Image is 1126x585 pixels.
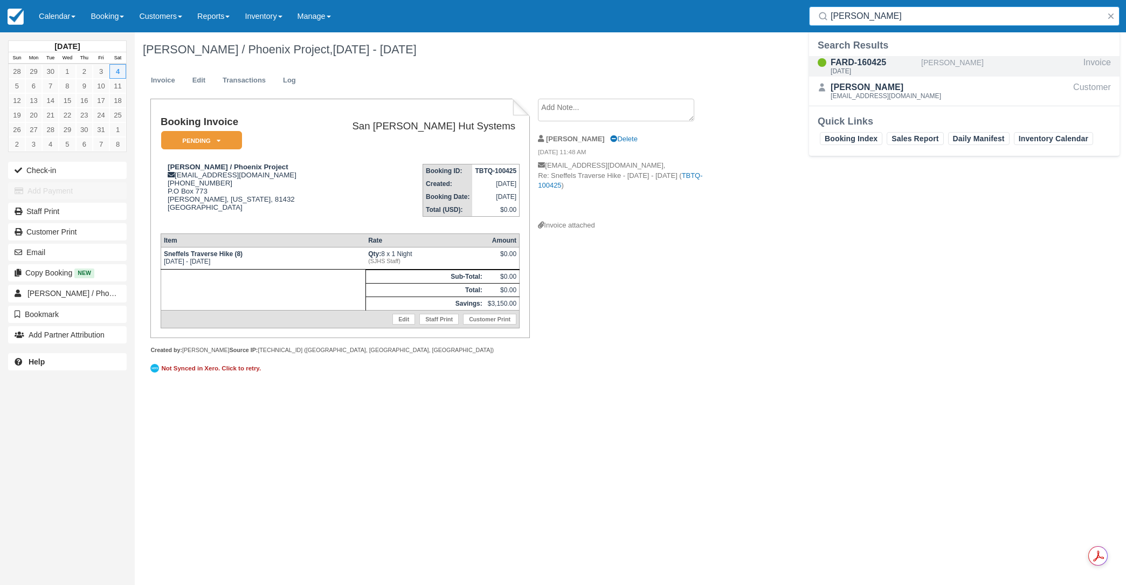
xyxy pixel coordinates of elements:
strong: Sneffels Traverse Hike (8) [164,250,243,258]
a: 8 [109,137,126,152]
a: 6 [25,79,42,93]
a: 28 [9,64,25,79]
a: 7 [42,79,59,93]
a: 27 [25,122,42,137]
td: $0.00 [485,270,520,283]
button: Copy Booking New [8,264,127,281]
a: 26 [9,122,25,137]
div: [DATE] [831,68,917,74]
td: [DATE] - [DATE] [161,247,365,269]
a: 28 [42,122,59,137]
a: 22 [59,108,75,122]
a: 5 [9,79,25,93]
a: 31 [93,122,109,137]
h2: San [PERSON_NAME] Hut Systems [323,121,515,132]
div: $0.00 [488,250,516,266]
a: Log [275,70,304,91]
a: Help [8,353,127,370]
a: Pending [161,130,238,150]
a: Staff Print [8,203,127,220]
a: FARD-160425[DATE][PERSON_NAME]Invoice [809,56,1120,77]
td: [DATE] [472,190,519,203]
button: Bookmark [8,306,127,323]
a: 20 [25,108,42,122]
a: 1 [109,122,126,137]
a: 9 [76,79,93,93]
a: Sales Report [887,132,943,145]
strong: Created by: [150,347,182,353]
a: Staff Print [419,314,459,325]
a: 13 [25,93,42,108]
div: [EMAIL_ADDRESS][DOMAIN_NAME] [PHONE_NUMBER] P.O Box 773 [PERSON_NAME], [US_STATE], 81432 [GEOGRAP... [161,163,319,225]
strong: [PERSON_NAME] [546,135,605,143]
p: [EMAIL_ADDRESS][DOMAIN_NAME], Re: Sneffels Traverse Hike - [DATE] - [DATE] ( ) [538,161,720,221]
a: 3 [93,64,109,79]
a: 4 [109,64,126,79]
th: Thu [76,52,93,64]
button: Add Partner Attribution [8,326,127,343]
th: Fri [93,52,109,64]
th: Booking ID: [423,164,473,178]
a: 2 [76,64,93,79]
b: Help [29,357,45,366]
a: 24 [93,108,109,122]
button: Check-in [8,162,127,179]
div: Search Results [818,39,1111,52]
a: 23 [76,108,93,122]
a: 25 [109,108,126,122]
a: 1 [59,64,75,79]
td: 8 x 1 Night [365,247,485,269]
strong: Source IP: [230,347,258,353]
th: Sub-Total: [365,270,485,283]
th: Total: [365,283,485,297]
td: $3,150.00 [485,297,520,310]
a: Delete [610,135,637,143]
a: 4 [42,137,59,152]
button: Email [8,244,127,261]
th: Sat [109,52,126,64]
th: Mon [25,52,42,64]
td: $0.00 [485,283,520,297]
strong: Qty [368,250,381,258]
th: Sun [9,52,25,64]
span: [PERSON_NAME] / Phoenix Project [27,289,149,298]
div: Invoice attached [538,221,720,231]
a: 17 [93,93,109,108]
th: Booking Date: [423,190,473,203]
span: [DATE] - [DATE] [333,43,417,56]
a: 8 [59,79,75,93]
a: Transactions [215,70,274,91]
div: [EMAIL_ADDRESS][DOMAIN_NAME] [831,93,941,99]
em: (SJHS Staff) [368,258,482,264]
a: 3 [25,137,42,152]
a: 7 [93,137,109,152]
strong: TBTQ-100425 [475,167,516,175]
a: 6 [76,137,93,152]
h1: Booking Invoice [161,116,319,128]
div: Invoice [1083,56,1111,77]
a: 12 [9,93,25,108]
a: Daily Manifest [948,132,1010,145]
em: Pending [161,131,242,150]
div: [PERSON_NAME] [831,81,941,94]
a: 19 [9,108,25,122]
div: [PERSON_NAME] [921,56,1079,77]
a: 29 [25,64,42,79]
div: [PERSON_NAME] [TECHNICAL_ID] ([GEOGRAPHIC_DATA], [GEOGRAPHIC_DATA], [GEOGRAPHIC_DATA]) [150,346,529,354]
div: FARD-160425 [831,56,917,69]
td: $0.00 [472,203,519,217]
a: Customer Print [8,223,127,240]
a: [PERSON_NAME] / Phoenix Project [8,285,127,302]
strong: [PERSON_NAME] / Phoenix Project [168,163,288,171]
a: Not Synced in Xero. Click to retry. [150,362,264,374]
a: 5 [59,137,75,152]
th: Amount [485,233,520,247]
th: Wed [59,52,75,64]
div: Quick Links [818,115,1111,128]
a: 11 [109,79,126,93]
th: Created: [423,177,473,190]
a: 15 [59,93,75,108]
a: Edit [184,70,213,91]
th: Total (USD): [423,203,473,217]
a: 30 [42,64,59,79]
